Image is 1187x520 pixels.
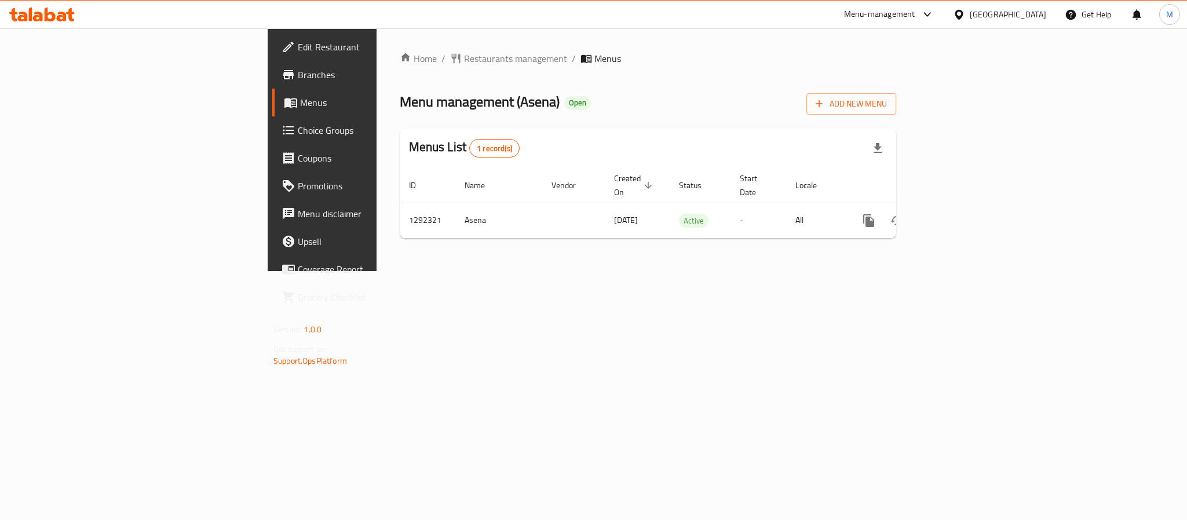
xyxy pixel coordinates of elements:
[272,116,466,144] a: Choice Groups
[298,40,456,54] span: Edit Restaurant
[304,322,322,337] span: 1.0.0
[273,353,347,368] a: Support.OpsPlatform
[400,168,976,239] table: enhanced table
[272,228,466,255] a: Upsell
[552,178,591,192] span: Vendor
[298,207,456,221] span: Menu disclaimer
[806,93,896,115] button: Add New Menu
[409,178,431,192] span: ID
[273,322,302,337] span: Version:
[273,342,327,357] span: Get support on:
[844,8,915,21] div: Menu-management
[298,68,456,82] span: Branches
[298,235,456,248] span: Upsell
[272,33,466,61] a: Edit Restaurant
[786,203,846,238] td: All
[1166,8,1173,21] span: M
[731,203,786,238] td: -
[469,139,520,158] div: Total records count
[614,213,638,228] span: [DATE]
[272,200,466,228] a: Menu disclaimer
[300,96,456,109] span: Menus
[679,178,717,192] span: Status
[298,262,456,276] span: Coverage Report
[883,207,911,235] button: Change Status
[464,52,567,65] span: Restaurants management
[679,214,708,228] span: Active
[400,52,896,65] nav: breadcrumb
[298,290,456,304] span: Grocery Checklist
[400,89,560,115] span: Menu management ( Asena )
[614,171,656,199] span: Created On
[795,178,832,192] span: Locale
[272,61,466,89] a: Branches
[272,144,466,172] a: Coupons
[272,283,466,311] a: Grocery Checklist
[594,52,621,65] span: Menus
[864,134,892,162] div: Export file
[470,143,519,154] span: 1 record(s)
[564,98,591,108] span: Open
[455,203,542,238] td: Asena
[564,96,591,110] div: Open
[970,8,1046,21] div: [GEOGRAPHIC_DATA]
[465,178,500,192] span: Name
[409,138,520,158] h2: Menus List
[272,89,466,116] a: Menus
[450,52,567,65] a: Restaurants management
[855,207,883,235] button: more
[816,97,887,111] span: Add New Menu
[272,172,466,200] a: Promotions
[298,179,456,193] span: Promotions
[572,52,576,65] li: /
[298,151,456,165] span: Coupons
[272,255,466,283] a: Coverage Report
[740,171,772,199] span: Start Date
[298,123,456,137] span: Choice Groups
[846,168,976,203] th: Actions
